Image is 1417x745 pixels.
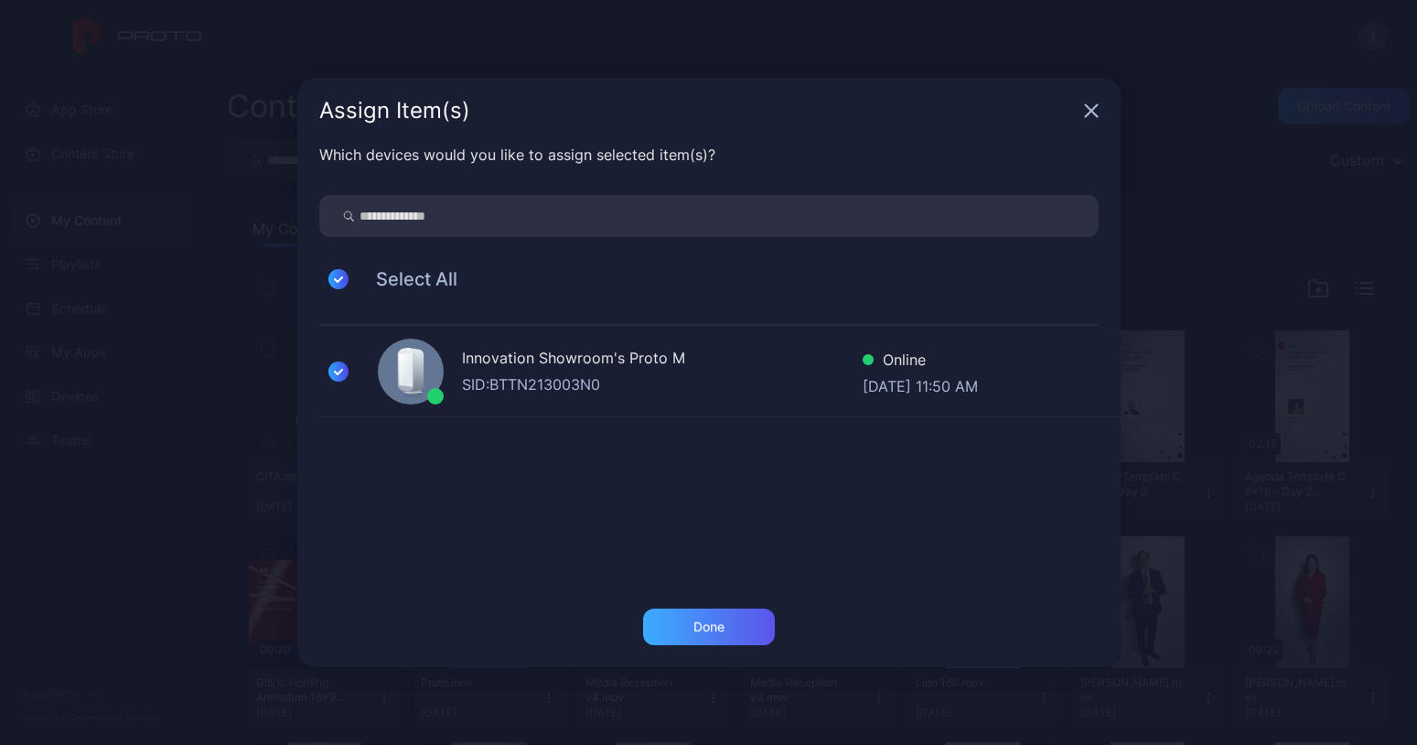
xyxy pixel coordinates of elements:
button: Done [643,609,775,645]
div: Done [693,620,725,634]
div: [DATE] 11:50 AM [863,375,978,394]
div: SID: BTTN213003N0 [462,373,863,395]
div: Online [863,349,978,375]
div: Which devices would you like to assign selected item(s)? [319,144,1099,166]
span: Select All [358,268,457,290]
div: Innovation Showroom's Proto M [462,347,863,373]
div: Assign Item(s) [319,100,1077,122]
